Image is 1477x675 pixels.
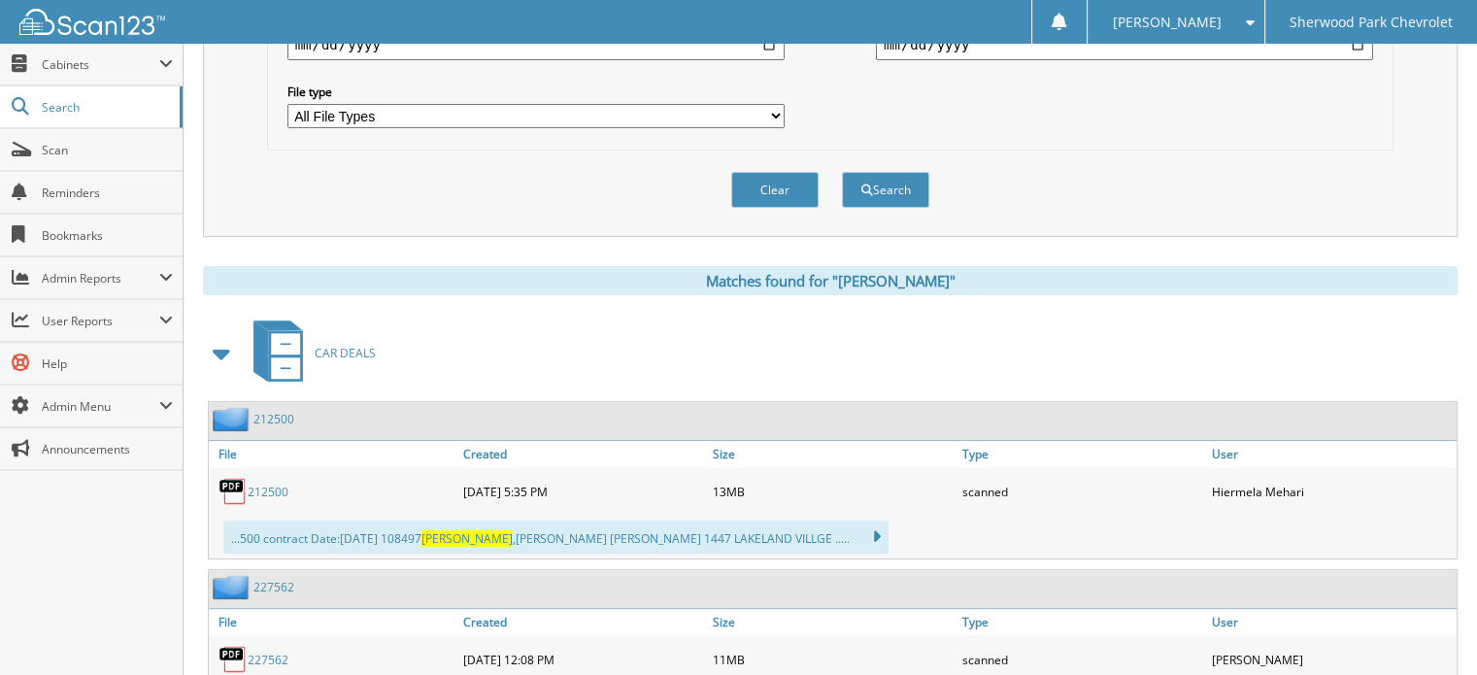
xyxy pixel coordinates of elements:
[213,575,253,599] img: folder2.png
[253,579,294,595] a: 227562
[213,407,253,431] img: folder2.png
[731,172,819,208] button: Clear
[315,345,376,361] span: CAR DEALS
[1290,17,1453,28] span: Sherwood Park Chevrolet
[42,313,159,329] span: User Reports
[1207,441,1457,467] a: User
[287,29,785,60] input: start
[253,411,294,427] a: 212500
[708,441,957,467] a: Size
[242,315,376,391] a: CAR DEALS
[1380,582,1477,675] iframe: Chat Widget
[42,185,173,201] span: Reminders
[1207,472,1457,511] div: Hiermela Mehari
[248,484,288,500] a: 212500
[957,472,1207,511] div: scanned
[1207,609,1457,635] a: User
[458,609,708,635] a: Created
[42,270,159,287] span: Admin Reports
[421,530,513,547] span: [PERSON_NAME]
[842,172,929,208] button: Search
[42,227,173,244] span: Bookmarks
[223,521,889,554] div: ...500 contract Date:[DATE] 108497 ,[PERSON_NAME] [PERSON_NAME] 1447 LAKELAND VILLGE .....
[287,84,785,100] label: File type
[42,441,173,457] span: Announcements
[42,398,159,415] span: Admin Menu
[218,645,248,674] img: PDF.png
[708,472,957,511] div: 13MB
[209,609,458,635] a: File
[458,472,708,511] div: [DATE] 5:35 PM
[248,652,288,668] a: 227562
[19,9,165,35] img: scan123-logo-white.svg
[708,609,957,635] a: Size
[218,477,248,506] img: PDF.png
[957,609,1207,635] a: Type
[957,441,1207,467] a: Type
[42,56,159,73] span: Cabinets
[203,266,1458,295] div: Matches found for "[PERSON_NAME]"
[1112,17,1221,28] span: [PERSON_NAME]
[458,441,708,467] a: Created
[876,29,1373,60] input: end
[42,355,173,372] span: Help
[42,99,170,116] span: Search
[209,441,458,467] a: File
[42,142,173,158] span: Scan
